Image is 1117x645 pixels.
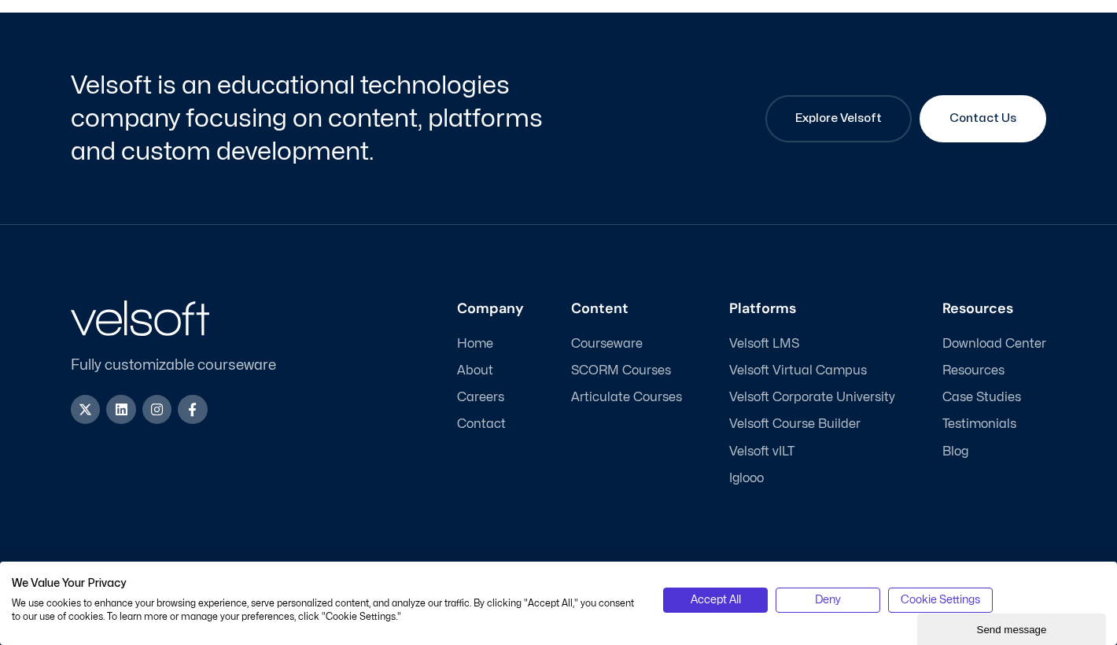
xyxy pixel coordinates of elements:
h3: Resources [942,300,1046,318]
a: Case Studies [942,390,1046,405]
a: Explore Velsoft [765,95,912,142]
h3: Platforms [729,300,895,318]
a: Velsoft Virtual Campus [729,363,895,378]
span: Blog [942,444,968,459]
span: Velsoft vILT [729,444,794,459]
span: Courseware [571,337,643,352]
span: Contact Us [949,109,1016,128]
a: Download Center [942,337,1046,352]
span: Careers [457,390,504,405]
h3: Content [571,300,682,318]
a: Velsoft Corporate University [729,390,895,405]
span: Velsoft LMS [729,337,799,352]
span: Case Studies [942,390,1021,405]
a: Velsoft LMS [729,337,895,352]
button: Accept all cookies [663,588,768,613]
a: Velsoft vILT [729,444,895,459]
span: Accept All [691,592,741,609]
iframe: chat widget [917,610,1109,645]
h3: Company [457,300,524,318]
span: Home [457,337,493,352]
a: About [457,363,524,378]
span: Cookie Settings [901,592,980,609]
p: We use cookies to enhance your browsing experience, serve personalized content, and analyze our t... [12,597,640,624]
span: Explore Velsoft [795,109,882,128]
h2: Velsoft is an educational technologies company focusing on content, platforms and custom developm... [71,69,555,168]
span: Velsoft Course Builder [729,417,861,432]
a: Blog [942,444,1046,459]
button: Deny all cookies [776,588,880,613]
a: Contact [457,417,524,432]
span: Deny [815,592,841,609]
p: Fully customizable courseware [71,355,302,376]
a: Home [457,337,524,352]
button: Adjust cookie preferences [888,588,993,613]
a: Iglooo [729,471,895,486]
span: Contact [457,417,506,432]
span: About [457,363,493,378]
span: Iglooo [729,471,764,486]
span: Velsoft Virtual Campus [729,363,867,378]
a: Velsoft Course Builder [729,417,895,432]
span: SCORM Courses [571,363,671,378]
a: Courseware [571,337,682,352]
a: Contact Us [920,95,1046,142]
span: Resources [942,363,1005,378]
a: Resources [942,363,1046,378]
a: SCORM Courses [571,363,682,378]
a: Careers [457,390,524,405]
a: Articulate Courses [571,390,682,405]
span: Testimonials [942,417,1016,432]
h2: We Value Your Privacy [12,577,640,591]
a: Testimonials [942,417,1046,432]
